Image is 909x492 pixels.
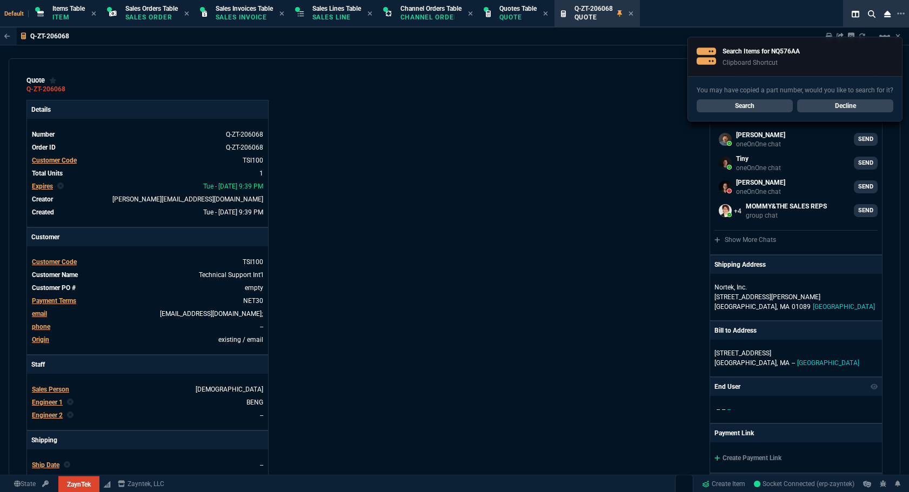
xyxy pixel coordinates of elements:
[736,164,781,172] p: oneOnOne chat
[714,359,778,367] span: [GEOGRAPHIC_DATA],
[780,359,790,367] span: MA
[67,410,73,420] nx-icon: Clear selected rep
[697,99,793,112] a: Search
[32,399,63,406] span: Engineer 1
[714,382,740,392] p: End User
[125,13,178,22] p: Sales Order
[203,208,263,216] span: 2025-08-12T21:39:00.913Z
[26,76,57,85] div: quote
[714,282,818,292] p: Nortek, Inc.
[468,10,473,18] nx-icon: Close Tab
[871,382,878,392] nx-icon: Show/Hide End User to Customer
[312,13,361,22] p: Sales Line
[218,336,263,343] span: existing / email
[714,348,878,358] p: [STREET_ADDRESS]
[714,454,781,462] a: Create Payment Link
[736,178,785,187] p: [PERSON_NAME]
[32,131,55,138] span: Number
[714,152,878,174] a: ryan.neptune@fornida.com
[26,89,65,90] a: Q-ZT-206068
[736,187,785,196] p: oneOnOne chat
[31,295,264,306] tr: undefined
[847,8,864,21] nx-icon: Split Panels
[797,359,859,367] span: [GEOGRAPHIC_DATA]
[32,297,76,305] span: Payment Terms
[243,297,263,305] a: NET30
[32,474,49,482] span: Agent
[723,58,800,67] p: Clipboard Shortcut
[226,144,263,151] a: See Marketplace Order
[312,5,361,12] span: Sales Lines Table
[112,196,263,203] span: brian.over@fornida.com
[31,155,264,166] tr: undefined
[32,336,49,343] a: Origin
[260,323,263,331] a: --
[27,355,268,374] p: Staff
[32,144,56,151] span: Order ID
[854,133,878,146] a: SEND
[499,13,537,22] p: Quote
[32,284,76,292] span: Customer PO #
[39,479,52,489] a: API TOKEN
[27,228,268,246] p: Customer
[499,5,537,12] span: Quotes Table
[52,13,85,22] p: Item
[32,196,53,203] span: Creator
[32,412,63,419] span: Engineer 2
[792,359,795,367] span: --
[57,181,64,191] nx-icon: Clear selected rep
[216,13,270,22] p: Sales Invoice
[32,170,63,177] span: Total Units
[792,303,811,311] span: 01089
[32,183,53,190] span: Expires
[754,480,854,488] span: Socket Connected (erp-zayntek)
[754,479,854,489] a: iZhN2WLTf39v6RLyAAEZ
[723,46,800,56] p: Search Items for NQ576AA
[574,5,613,12] span: Q-ZT-206068
[32,157,77,164] span: Customer Code
[259,170,263,177] span: 1
[727,406,731,413] span: --
[226,131,263,138] span: See Marketplace Order
[714,428,754,438] p: Payment Link
[714,260,766,269] p: Shipping Address
[714,236,776,244] a: Show More Chats
[31,181,264,192] tr: undefined
[714,326,757,335] p: Bill to Address
[31,282,264,293] tr: undefined
[31,397,264,408] tr: BENG
[49,76,57,85] div: Add to Watchlist
[629,10,633,18] nx-icon: Close Tab
[30,32,69,41] p: Q-ZT-206068
[714,200,878,221] a: seti.shadab@fornida.com,alicia.bostic@fornida.com,Brian.Over@fornida.com,mohammed.wafek@fornida.c...
[4,32,10,40] nx-icon: Back to Table
[854,204,878,217] a: SEND
[736,154,781,164] p: Tiny
[243,258,263,266] span: TSI100
[813,303,875,311] span: [GEOGRAPHIC_DATA]
[32,310,47,318] span: email
[31,384,264,395] tr: undefined
[196,386,263,393] a: [DEMOGRAPHIC_DATA]
[31,269,264,280] tr: undefined
[780,303,790,311] span: MA
[199,271,263,279] a: Technical Support Int'l
[4,10,29,17] span: Default
[717,406,720,413] span: --
[31,308,264,319] tr: tsiaccounting@tsisupport.com;
[31,257,264,267] tr: undefined
[203,183,263,190] span: 2025-08-26T21:39:00.913Z
[32,258,77,266] span: Customer Code
[746,211,827,220] p: group chat
[400,13,455,22] p: Channel Order
[714,292,878,302] p: [STREET_ADDRESS][PERSON_NAME]
[31,473,264,483] tr: undefined
[32,271,78,279] span: Customer Name
[400,5,462,12] span: Channel Orders Table
[854,180,878,193] a: SEND
[32,208,54,216] span: Created
[897,9,905,19] nx-icon: Open New Tab
[714,176,878,198] a: steven.huang@fornida.com
[714,303,778,311] span: [GEOGRAPHIC_DATA],
[91,10,96,18] nx-icon: Close Tab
